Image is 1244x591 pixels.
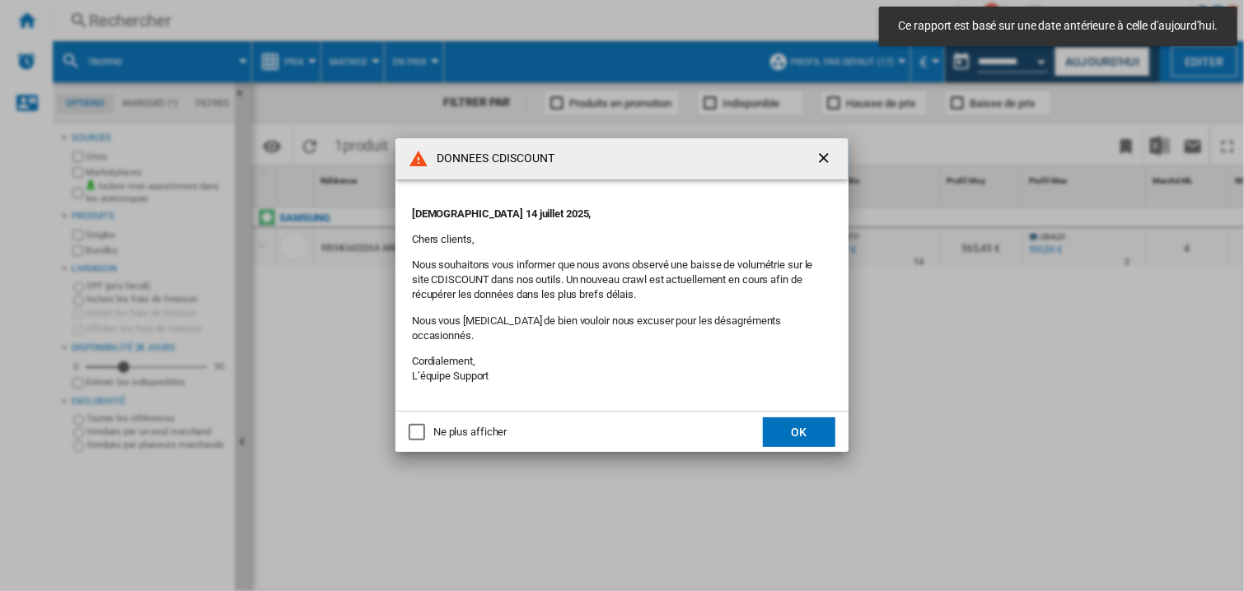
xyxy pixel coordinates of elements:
[412,232,832,247] p: Chers clients,
[894,18,1223,35] span: Ce rapport est basé sur une date antérieure à celle d'aujourd'hui.
[412,354,832,384] p: Cordialement, L’équipe Support
[412,314,832,343] p: Nous vous [MEDICAL_DATA] de bien vouloir nous excuser pour les désagréments occasionnés.
[763,417,835,447] button: OK
[409,425,507,440] md-checkbox: Ne plus afficher
[433,425,507,440] div: Ne plus afficher
[816,150,835,170] ng-md-icon: getI18NText('BUTTONS.CLOSE_DIALOG')
[412,258,832,303] p: Nous souhaitons vous informer que nous avons observé une baisse de volumétrie sur le site CDISCOU...
[412,207,592,220] strong: [DEMOGRAPHIC_DATA] 14 juillet 2025,
[428,151,555,167] h4: DONNEES CDISCOUNT
[809,142,842,175] button: getI18NText('BUTTONS.CLOSE_DIALOG')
